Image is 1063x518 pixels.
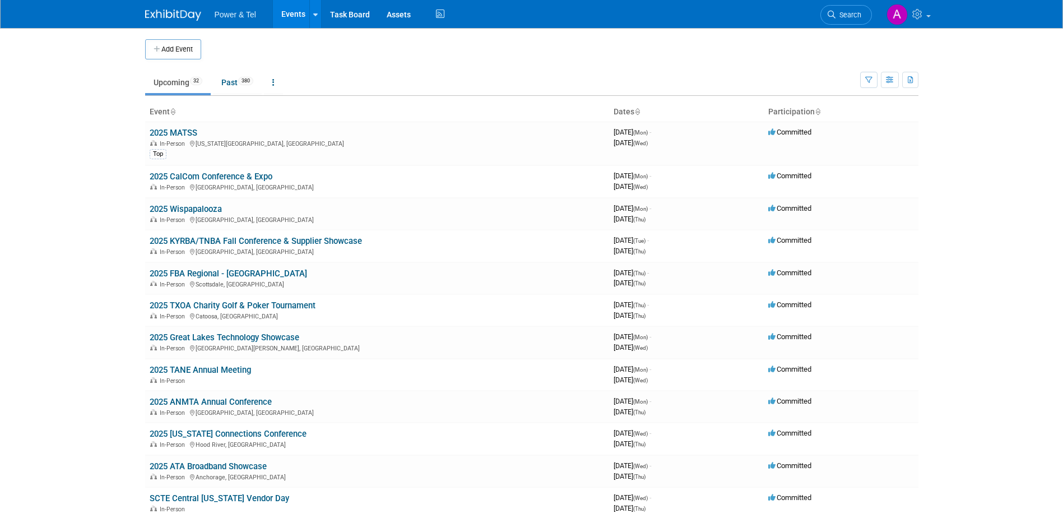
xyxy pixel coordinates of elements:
span: (Thu) [633,280,646,286]
img: In-Person Event [150,248,157,254]
div: [GEOGRAPHIC_DATA], [GEOGRAPHIC_DATA] [150,247,605,256]
a: 2025 ATA Broadband Showcase [150,461,267,471]
span: - [649,128,651,136]
span: - [647,269,649,277]
span: In-Person [160,474,188,481]
span: (Mon) [633,367,648,373]
span: [DATE] [614,365,651,373]
span: Committed [768,204,811,212]
div: Anchorage, [GEOGRAPHIC_DATA] [150,472,605,481]
span: - [649,429,651,437]
span: - [649,332,651,341]
span: [DATE] [614,429,651,437]
span: [DATE] [614,504,646,512]
span: [DATE] [614,343,648,351]
span: Committed [768,128,811,136]
span: In-Person [160,409,188,417]
span: (Mon) [633,173,648,179]
a: 2025 Great Lakes Technology Showcase [150,332,299,343]
a: 2025 MATSS [150,128,197,138]
span: - [647,236,649,244]
a: Search [820,5,872,25]
span: (Mon) [633,206,648,212]
a: Past380 [213,72,262,93]
div: [GEOGRAPHIC_DATA], [GEOGRAPHIC_DATA] [150,215,605,224]
img: In-Person Event [150,474,157,479]
a: Sort by Participation Type [815,107,820,116]
span: - [649,172,651,180]
span: Committed [768,493,811,502]
a: 2025 ANMTA Annual Conference [150,397,272,407]
span: [DATE] [614,279,646,287]
span: [DATE] [614,215,646,223]
span: In-Person [160,216,188,224]
img: In-Person Event [150,441,157,447]
span: - [649,493,651,502]
span: (Mon) [633,399,648,405]
span: (Wed) [633,140,648,146]
span: (Wed) [633,377,648,383]
span: In-Person [160,441,188,448]
span: [DATE] [614,493,651,502]
img: In-Person Event [150,313,157,318]
span: (Thu) [633,506,646,512]
span: 380 [238,77,253,85]
a: Upcoming32 [145,72,211,93]
a: SCTE Central [US_STATE] Vendor Day [150,493,289,503]
div: [GEOGRAPHIC_DATA], [GEOGRAPHIC_DATA] [150,182,605,191]
span: [DATE] [614,138,648,147]
button: Add Event [145,39,201,59]
span: (Thu) [633,441,646,447]
span: [DATE] [614,204,651,212]
span: [DATE] [614,461,651,470]
span: [DATE] [614,269,649,277]
span: (Tue) [633,238,646,244]
a: Sort by Start Date [634,107,640,116]
span: [DATE] [614,408,646,416]
span: (Thu) [633,313,646,319]
span: [DATE] [614,300,649,309]
div: Scottsdale, [GEOGRAPHIC_DATA] [150,279,605,288]
span: In-Person [160,281,188,288]
span: [DATE] [614,332,651,341]
span: (Wed) [633,463,648,469]
span: [DATE] [614,247,646,255]
a: 2025 CalCom Conference & Expo [150,172,272,182]
span: Committed [768,365,811,373]
span: Committed [768,300,811,309]
span: In-Person [160,248,188,256]
div: Catoosa, [GEOGRAPHIC_DATA] [150,311,605,320]
span: (Mon) [633,334,648,340]
span: 32 [190,77,202,85]
span: (Thu) [633,409,646,415]
span: Power & Tel [215,10,256,19]
img: In-Person Event [150,345,157,350]
span: (Wed) [633,431,648,437]
span: In-Person [160,377,188,385]
span: Committed [768,461,811,470]
span: In-Person [160,313,188,320]
span: - [649,397,651,405]
span: [DATE] [614,128,651,136]
th: Dates [609,103,764,122]
img: In-Person Event [150,281,157,286]
div: [GEOGRAPHIC_DATA], [GEOGRAPHIC_DATA] [150,408,605,417]
span: Committed [768,269,811,277]
a: 2025 TANE Annual Meeting [150,365,251,375]
div: Top [150,149,166,159]
th: Participation [764,103,918,122]
img: In-Person Event [150,216,157,222]
a: 2025 Wispapalooza [150,204,222,214]
span: (Thu) [633,248,646,255]
span: [DATE] [614,172,651,180]
span: Committed [768,236,811,244]
span: (Wed) [633,184,648,190]
a: Sort by Event Name [170,107,175,116]
span: [DATE] [614,311,646,320]
img: In-Person Event [150,409,157,415]
img: In-Person Event [150,377,157,383]
span: (Thu) [633,474,646,480]
img: In-Person Event [150,506,157,511]
span: (Thu) [633,270,646,276]
span: [DATE] [614,440,646,448]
